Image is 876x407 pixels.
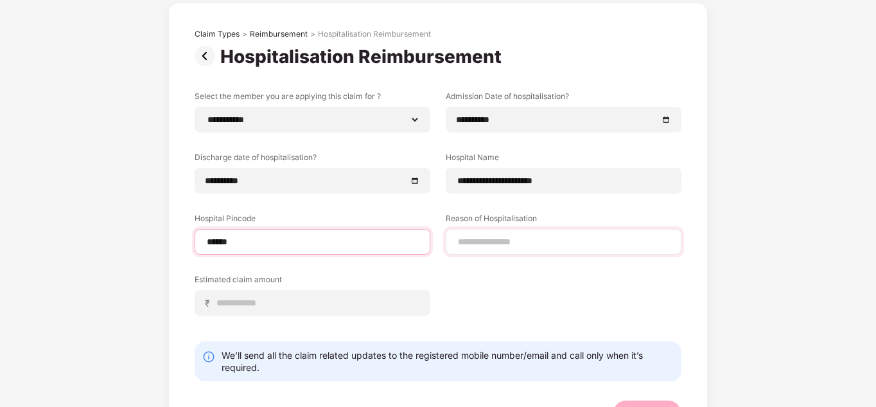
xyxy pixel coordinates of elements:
label: Reason of Hospitalisation [446,213,681,229]
div: Hospitalisation Reimbursement [318,29,431,39]
span: ₹ [205,297,215,309]
label: Estimated claim amount [195,274,430,290]
label: Select the member you are applying this claim for ? [195,91,430,107]
div: > [310,29,315,39]
div: Reimbursement [250,29,308,39]
div: Claim Types [195,29,240,39]
div: > [242,29,247,39]
img: svg+xml;base64,PHN2ZyBpZD0iUHJldi0zMngzMiIgeG1sbnM9Imh0dHA6Ly93d3cudzMub3JnLzIwMDAvc3ZnIiB3aWR0aD... [195,46,220,66]
img: svg+xml;base64,PHN2ZyBpZD0iSW5mby0yMHgyMCIgeG1sbnM9Imh0dHA6Ly93d3cudzMub3JnLzIwMDAvc3ZnIiB3aWR0aD... [202,350,215,363]
label: Discharge date of hospitalisation? [195,152,430,168]
label: Hospital Name [446,152,681,168]
div: Hospitalisation Reimbursement [220,46,507,68]
label: Hospital Pincode [195,213,430,229]
div: We’ll send all the claim related updates to the registered mobile number/email and call only when... [222,349,674,374]
label: Admission Date of hospitalisation? [446,91,681,107]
